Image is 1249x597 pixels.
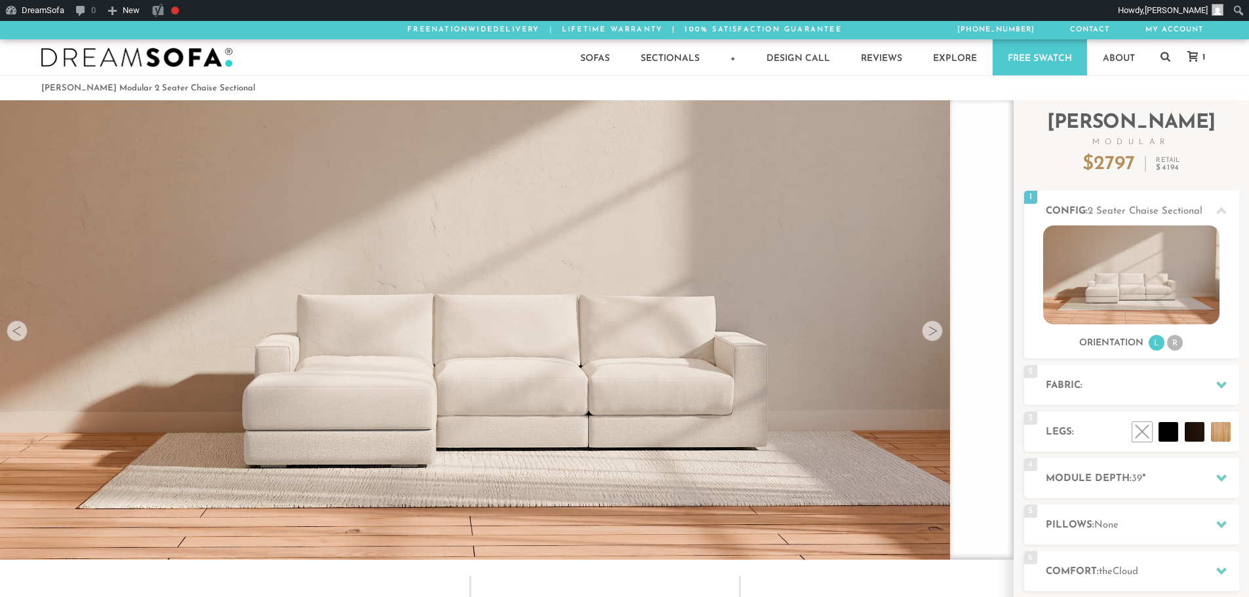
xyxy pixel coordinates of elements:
[1088,39,1150,75] a: About
[565,39,625,75] a: Sofas
[1145,5,1208,15] span: [PERSON_NAME]
[41,48,233,67] img: DreamSofa - Inspired By Life, Designed By You
[1024,365,1037,378] span: 2
[1024,551,1037,564] span: 6
[1024,505,1037,518] span: 5
[1024,412,1037,425] span: 3
[1046,471,1239,486] h2: Module Depth: "
[1079,337,1143,349] h3: Orientation
[918,39,992,75] a: Explore
[672,26,675,33] span: |
[431,26,493,33] em: Nationwide
[1199,53,1205,62] span: 1
[1113,567,1138,577] span: Cloud
[1043,225,1219,324] img: landon-sofa-no_legs-no_pillows-1.jpg
[1046,204,1239,219] h2: Config:
[846,39,917,75] a: Reviews
[1094,520,1119,530] span: None
[1046,564,1239,579] h2: Comfort:
[1174,51,1212,63] a: 1
[1082,155,1135,174] p: $
[1149,335,1164,351] li: L
[1162,164,1180,172] span: 4194
[1099,567,1113,577] span: the
[1024,191,1037,204] span: 1
[751,39,845,75] a: Design Call
[1156,164,1180,172] em: $
[41,79,255,97] li: [PERSON_NAME] Modular 2 Seater Chaise Sectional
[1167,335,1183,351] li: R
[1132,474,1142,484] span: 39
[1140,21,1208,39] a: My Account
[1046,425,1239,440] h2: Legs:
[1024,138,1239,146] span: Modular
[952,21,1040,39] a: [PHONE_NUMBER]
[1024,113,1239,146] h2: [PERSON_NAME]
[715,39,751,75] a: +
[1088,206,1202,216] span: 2 Seater Chaise Sectional
[549,26,553,33] span: |
[171,7,179,14] div: Focus keyphrase not set
[1094,154,1135,174] span: 2797
[1156,157,1180,172] p: Retail
[625,39,715,75] a: Sectionals
[28,21,1221,39] p: Free Delivery Lifetime Warranty 100% Satisfaction Guarantee
[1046,378,1239,393] h2: Fabric:
[1024,458,1037,471] span: 4
[1065,21,1115,39] a: Contact
[1046,518,1239,533] h2: Pillows:
[993,39,1087,75] a: Free Swatch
